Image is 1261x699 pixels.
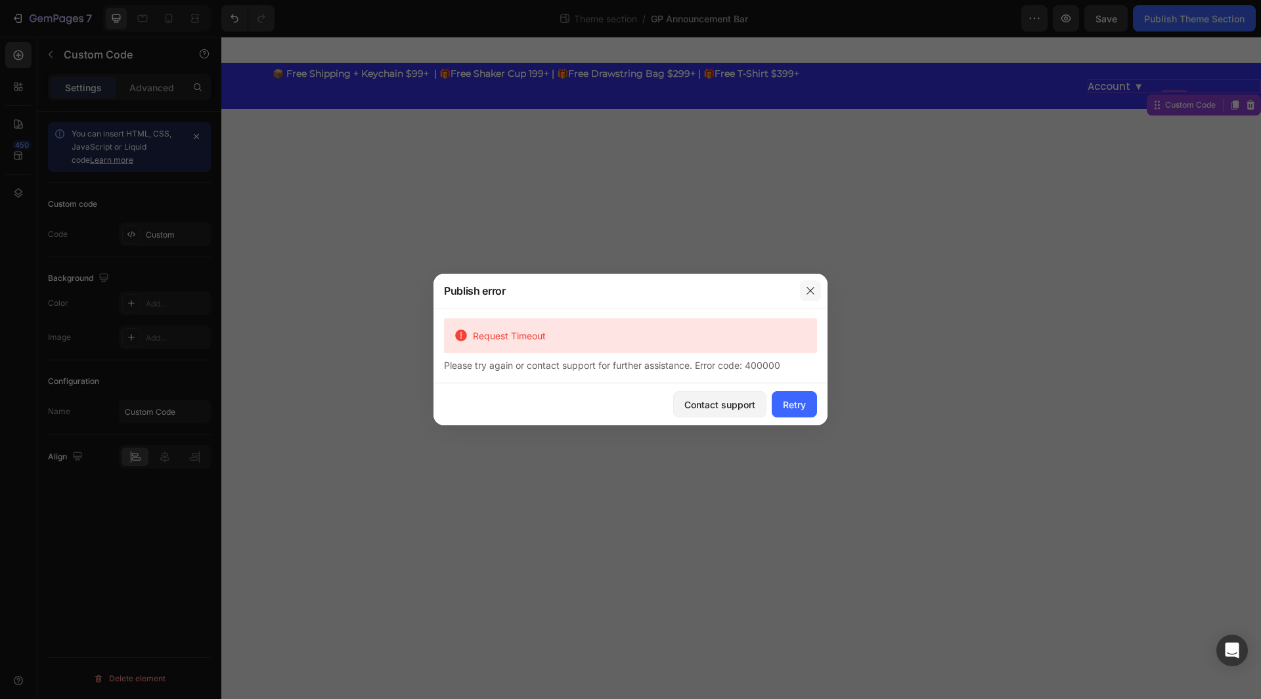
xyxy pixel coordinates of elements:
[1216,635,1248,666] div: Open Intercom Messenger
[772,391,817,417] button: Retry
[941,62,997,74] div: Custom Code
[684,398,755,412] div: Contact support
[673,391,766,417] button: Contact support
[912,43,922,58] span: ▼
[783,398,806,412] div: Retry
[468,329,807,343] div: Request Timeout
[444,358,817,372] div: Please try again or contact support for further assistance. Error code: 400000
[866,43,922,58] button: Account
[433,274,793,308] div: Publish error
